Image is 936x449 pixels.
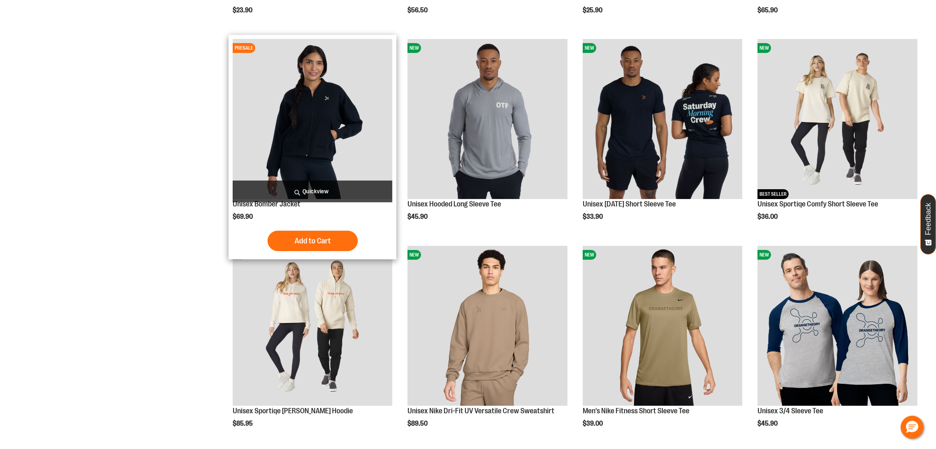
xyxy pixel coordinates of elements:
span: NEW [757,250,771,260]
div: product [579,242,746,448]
span: $33.90 [583,213,604,220]
a: Unisex Sportiqe Comfy Short Sleeve TeeNEWBEST SELLER [757,39,917,200]
a: Unisex Nike Dri-Fit UV Versatile Crew Sweatshirt [407,407,554,415]
span: $45.90 [407,213,429,220]
a: Unisex [DATE] Short Sleeve Tee [583,200,676,208]
span: $85.95 [233,420,254,427]
div: product [753,242,921,448]
span: PRESALE [233,43,255,53]
div: product [403,35,571,241]
a: Unisex Nike Dri-Fit UV Versatile Crew SweatshirtNEW [407,246,567,407]
a: Image of Unisex Saturday TeeNEW [583,39,742,200]
span: $39.00 [583,420,604,427]
div: product [229,242,396,448]
a: Unisex Sportiqe Olsen HoodieNEW [233,246,392,407]
span: $69.90 [233,213,254,220]
span: NEW [583,43,596,53]
img: Unisex Sportiqe Olsen Hoodie [233,246,392,405]
img: Image of Unisex Bomber Jacket [233,39,392,199]
span: NEW [757,43,771,53]
a: Unisex 3/4 Sleeve TeeNEW [757,246,917,407]
span: Add to Cart [295,236,331,245]
span: $56.50 [407,7,429,14]
img: Unisex 3/4 Sleeve Tee [757,246,917,405]
span: NEW [583,250,596,260]
a: Unisex Hooded Long Sleeve Tee [407,200,501,208]
span: $23.90 [233,7,254,14]
span: $45.90 [757,420,779,427]
span: Feedback [925,203,932,235]
a: Men's Nike Fitness Short Sleeve Tee [583,407,689,415]
span: NEW [407,250,421,260]
button: Hello, have a question? Let’s chat. [901,416,924,439]
div: product [579,35,746,241]
span: BEST SELLER [757,189,789,199]
a: Image of Unisex Hooded LS TeeNEW [407,39,567,200]
a: Men's Nike Fitness Short Sleeve TeeNEW [583,246,742,407]
a: Unisex 3/4 Sleeve Tee [757,407,823,415]
span: $65.90 [757,7,779,14]
a: Unisex Sportiqe Comfy Short Sleeve Tee [757,200,878,208]
img: Unisex Nike Dri-Fit UV Versatile Crew Sweatshirt [407,246,567,405]
div: product [403,242,571,448]
a: Quickview [233,181,392,202]
div: product [753,35,921,241]
a: Unisex Bomber Jacket [233,200,300,208]
a: Image of Unisex Bomber JacketPRESALE [233,39,392,200]
span: $36.00 [757,213,779,220]
img: Men's Nike Fitness Short Sleeve Tee [583,246,742,405]
button: Add to Cart [268,231,358,251]
button: Feedback - Show survey [920,194,936,254]
img: Image of Unisex Hooded LS Tee [407,39,567,199]
a: Unisex Sportiqe [PERSON_NAME] Hoodie [233,407,353,415]
span: NEW [407,43,421,53]
img: Image of Unisex Saturday Tee [583,39,742,199]
span: $25.90 [583,7,604,14]
img: Unisex Sportiqe Comfy Short Sleeve Tee [757,39,917,199]
span: $89.50 [407,420,429,427]
div: product [229,35,396,259]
